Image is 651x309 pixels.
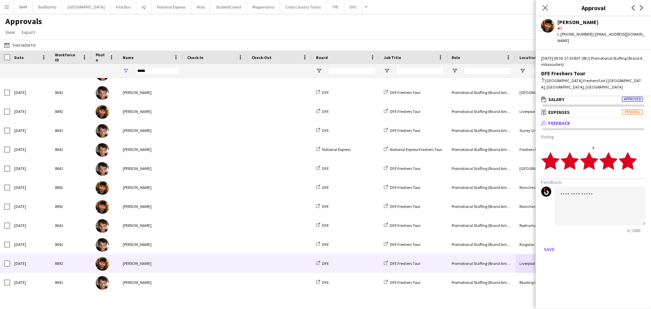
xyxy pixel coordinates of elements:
[96,143,109,157] img: Sebastian Hill
[96,238,109,252] img: Sebastian Hill
[51,254,92,273] div: 8892
[344,0,362,14] button: DFE
[51,83,92,102] div: 8641
[515,140,583,159] div: Freshers Festival [GEOGRAPHIC_DATA]
[119,197,183,216] div: [PERSON_NAME]
[187,55,203,60] span: Check-In
[51,102,92,121] div: 8892
[316,68,322,74] button: Open Filter Menu
[390,223,420,228] span: DFE Freshers Tour
[548,96,565,102] span: Salary
[390,185,420,190] span: DFE Freshers Tour
[541,78,646,90] div: [GEOGRAPHIC_DATA] Freshers Fair | [GEOGRAPHIC_DATA], [GEOGRAPHIC_DATA], [GEOGRAPHIC_DATA]
[541,179,646,185] h3: Feedback
[515,254,583,273] div: Liverpool Hope University Freshers Fair
[541,134,646,140] h3: Rating
[328,67,376,75] input: Board Filter Input
[622,228,646,233] span: 0 / 1000
[19,28,38,37] a: Export
[448,159,515,178] div: Promotional Staffing (Brand Ambassadors)
[322,90,329,95] span: DFE
[384,128,420,133] a: DFE Freshers Tour
[33,0,62,14] button: BarBurrito
[119,121,183,140] div: [PERSON_NAME]
[390,204,420,209] span: DFE Freshers Tour
[322,147,351,152] span: National Express
[390,242,420,247] span: DFE Freshers Tour
[384,55,401,60] span: Job Title
[557,31,646,43] div: t. [PHONE_NUMBER] | [EMAIL_ADDRESS][DOMAIN_NAME]
[548,109,570,115] span: Expenses
[536,3,651,12] h3: Approval
[390,261,420,266] span: DFE Freshers Tour
[119,140,183,159] div: [PERSON_NAME]
[10,102,51,121] div: [DATE]
[532,67,579,75] input: Location Filter Input
[316,166,329,171] a: DFE
[536,107,651,117] mat-expansion-panel-header: ExpensesPending
[384,223,420,228] a: DFE Freshers Tour
[390,166,420,171] span: DFE Freshers Tour
[51,235,92,254] div: 8641
[316,128,329,133] a: DFE
[51,216,92,235] div: 8641
[384,166,420,171] a: DFE Freshers Tour
[519,68,526,74] button: Open Filter Menu
[10,197,51,216] div: [DATE]
[3,28,18,37] a: View
[119,102,183,121] div: [PERSON_NAME]
[390,128,420,133] span: DFE Freshers Tour
[316,185,329,190] a: DFE
[123,55,134,60] span: Name
[557,25,646,31] div: 5
[119,83,183,102] div: [PERSON_NAME]
[5,29,15,35] span: View
[51,121,92,140] div: 8641
[390,109,420,114] span: DFE Freshers Tour
[515,197,583,216] div: Manchester Met University Freshers Fair
[51,159,92,178] div: 8641
[390,147,442,152] span: National Express Freshers Tour
[536,94,651,104] mat-expansion-panel-header: SalaryApproved
[384,109,420,114] a: DFE Freshers Tour
[280,0,327,14] button: Cross Country Trains
[10,121,51,140] div: [DATE]
[135,67,179,75] input: Name Filter Input
[448,273,515,292] div: Promotional Staffing (Brand Ambassadors)
[519,55,536,60] span: Location
[119,216,183,235] div: [PERSON_NAME]
[96,105,109,119] img: Sebastian Cardenas Jaramillo
[96,200,109,214] img: Sebastian Cardenas Jaramillo
[316,261,329,266] a: DFE
[448,121,515,140] div: Promotional Staffing (Brand Ambassadors)
[515,121,583,140] div: Surrey University Freshers Fair
[322,204,329,209] span: DFE
[316,242,329,247] a: DFE
[384,147,442,152] a: National Express Freshers Tour
[96,257,109,271] img: Sebastian Cardenas Jaramillo
[557,19,646,25] div: [PERSON_NAME]
[51,140,92,159] div: 8641
[14,55,24,60] span: Date
[136,0,152,14] button: IQ
[119,235,183,254] div: [PERSON_NAME]
[322,280,329,285] span: DFE
[62,0,111,14] button: [GEOGRAPHIC_DATA]
[515,83,583,102] div: [GEOGRAPHIC_DATA] Freshers Fair
[316,55,328,60] span: Board
[384,261,420,266] a: DFE Freshers Tour
[622,97,643,102] span: Approved
[448,102,515,121] div: Promotional Staffing (Brand Ambassadors)
[452,55,460,60] span: Role
[322,223,329,228] span: DFE
[327,0,344,14] button: TPE
[536,118,651,128] mat-expansion-panel-header: Feedback
[464,67,511,75] input: Role Filter Input
[448,235,515,254] div: Promotional Staffing (Brand Ambassadors)
[10,273,51,292] div: [DATE]
[384,280,420,285] a: DFE Freshers Tour
[152,0,191,14] button: National Express
[191,0,211,14] button: Nido
[515,273,583,292] div: Reading University Freshers Fair
[322,166,329,171] span: DFE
